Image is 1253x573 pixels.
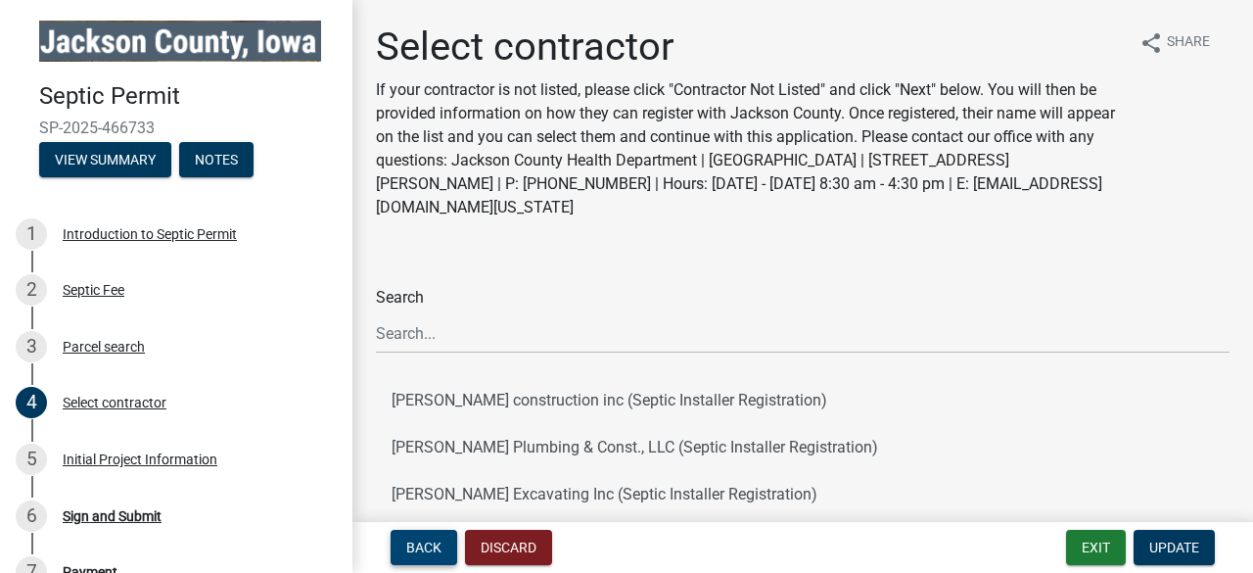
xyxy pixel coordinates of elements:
[406,540,441,555] span: Back
[1134,530,1215,565] button: Update
[63,453,217,466] div: Initial Project Information
[179,153,254,168] wm-modal-confirm: Notes
[376,78,1124,219] p: If your contractor is not listed, please click "Contractor Not Listed" and click "Next" below. Yo...
[63,340,145,354] div: Parcel search
[39,21,321,62] img: Jackson County, Iowa
[63,227,237,241] div: Introduction to Septic Permit
[16,274,47,306] div: 2
[1066,530,1126,565] button: Exit
[63,283,124,297] div: Septic Fee
[39,82,337,111] h4: Septic Permit
[16,331,47,362] div: 3
[39,119,313,137] span: SP-2025-466733
[39,142,171,177] button: View Summary
[16,387,47,418] div: 4
[465,530,552,565] button: Discard
[1149,540,1199,555] span: Update
[63,396,166,409] div: Select contractor
[1124,24,1226,62] button: shareShare
[16,444,47,475] div: 5
[1167,31,1210,55] span: Share
[376,290,424,306] label: Search
[1139,31,1163,55] i: share
[391,530,457,565] button: Back
[16,501,47,532] div: 6
[63,509,162,523] div: Sign and Submit
[376,313,1230,354] input: Search...
[39,153,171,168] wm-modal-confirm: Summary
[376,377,1230,424] button: [PERSON_NAME] construction inc (Septic Installer Registration)
[179,142,254,177] button: Notes
[376,24,1124,71] h1: Select contractor
[16,218,47,250] div: 1
[376,424,1230,471] button: [PERSON_NAME] Plumbing & Const., LLC (Septic Installer Registration)
[376,471,1230,518] button: [PERSON_NAME] Excavating Inc (Septic Installer Registration)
